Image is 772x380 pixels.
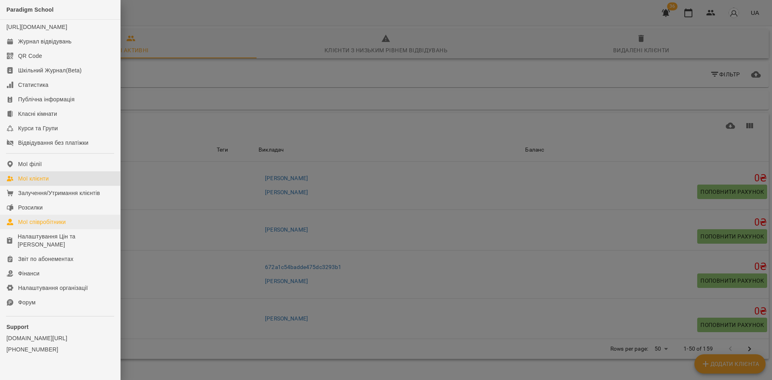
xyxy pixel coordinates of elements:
[18,66,82,74] div: Шкільний Журнал(Beta)
[6,334,114,342] a: [DOMAIN_NAME][URL]
[18,95,74,103] div: Публічна інформація
[6,345,114,353] a: [PHONE_NUMBER]
[18,218,66,226] div: Мої співробітники
[18,189,100,197] div: Залучення/Утримання клієнтів
[18,269,39,277] div: Фінанси
[18,139,88,147] div: Відвідування без платіжки
[18,124,58,132] div: Курси та Групи
[18,81,49,89] div: Статистика
[18,52,42,60] div: QR Code
[18,175,49,183] div: Мої клієнти
[18,203,43,212] div: Розсилки
[6,6,53,13] span: Paradigm School
[18,160,42,168] div: Мої філії
[18,255,74,263] div: Звіт по абонементах
[18,110,57,118] div: Класні кімнати
[18,284,88,292] div: Налаштування організації
[18,37,72,45] div: Журнал відвідувань
[18,232,114,249] div: Налаштування Цін та [PERSON_NAME]
[6,24,67,30] a: [URL][DOMAIN_NAME]
[18,298,36,306] div: Форум
[6,323,114,331] p: Support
